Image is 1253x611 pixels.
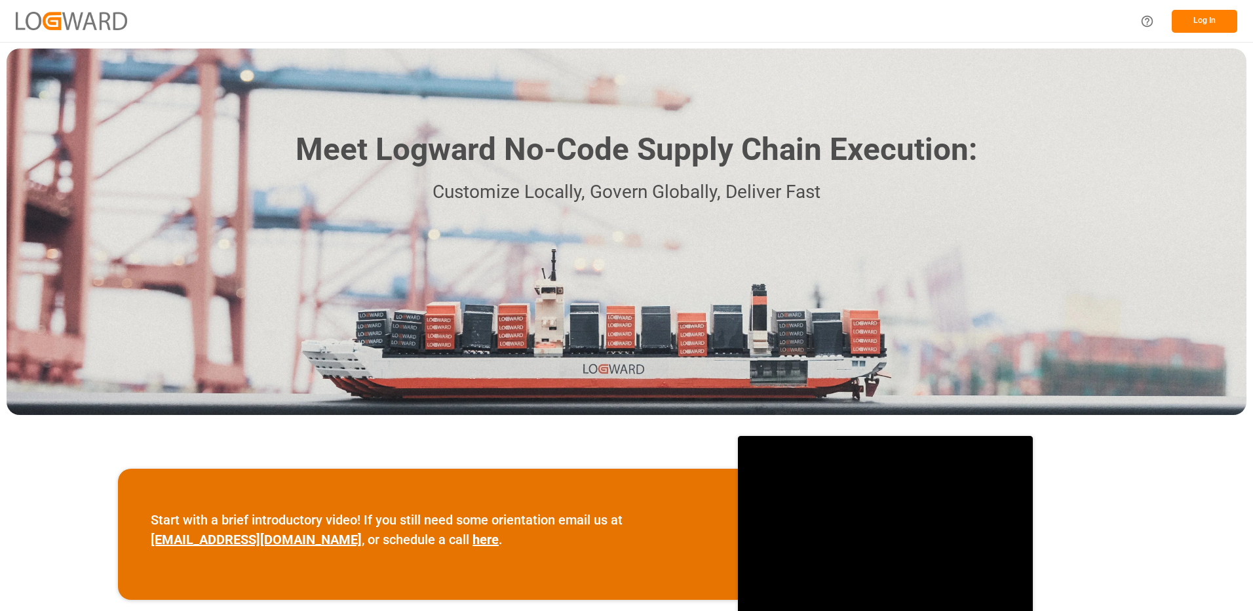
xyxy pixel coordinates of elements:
h1: Meet Logward No-Code Supply Chain Execution: [296,127,977,173]
img: Logward_new_orange.png [16,12,127,30]
p: Customize Locally, Govern Globally, Deliver Fast [276,178,977,207]
a: here [472,532,499,547]
button: Help Center [1132,7,1162,36]
a: [EMAIL_ADDRESS][DOMAIN_NAME] [151,532,362,547]
button: Log In [1172,10,1237,33]
p: Start with a brief introductory video! If you still need some orientation email us at , or schedu... [151,510,705,549]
